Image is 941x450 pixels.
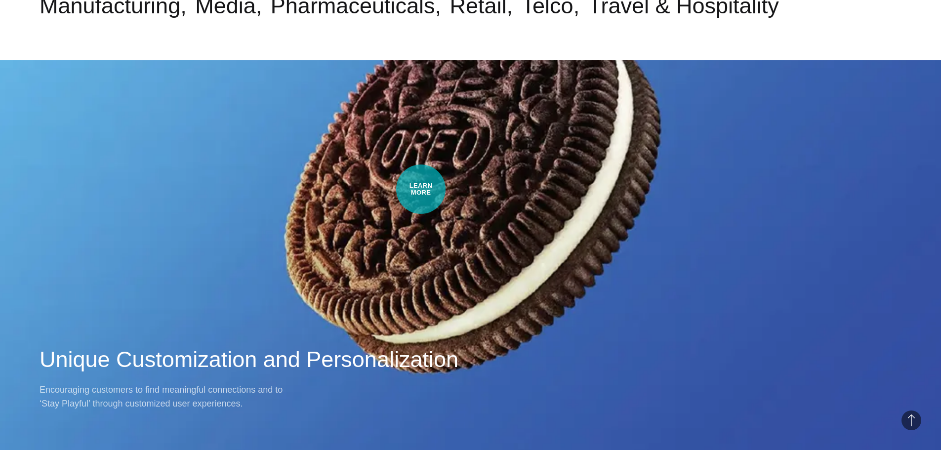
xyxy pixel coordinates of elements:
p: Encouraging customers to find meaningful connections and to ‘Stay Playful’ through customized use... [40,383,286,410]
h2: Unique Customization and Personalization [40,345,901,374]
button: Back to Top [901,410,921,430]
